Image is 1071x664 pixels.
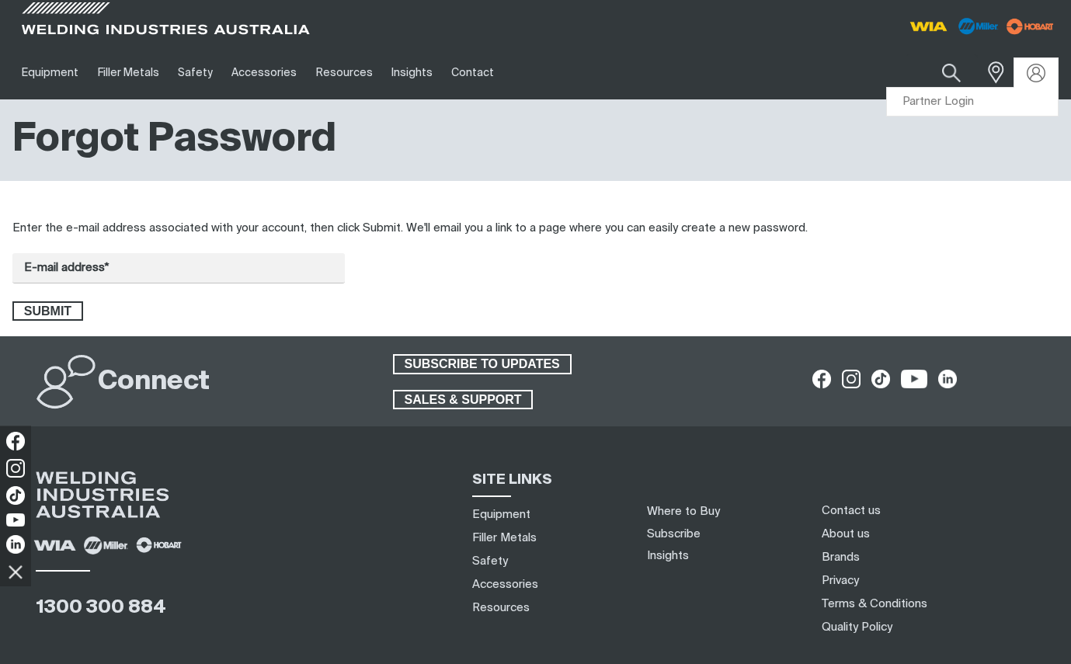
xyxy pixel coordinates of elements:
[2,558,29,585] img: hide socials
[887,88,1058,116] a: Partner Login
[14,301,82,322] span: Submit
[822,526,870,542] a: About us
[6,459,25,478] img: Instagram
[6,513,25,527] img: YouTube
[822,549,860,565] a: Brands
[472,473,552,487] span: SITE LINKS
[815,499,1064,638] nav: Footer
[6,535,25,554] img: LinkedIn
[822,572,859,589] a: Privacy
[647,506,720,517] a: Where to Buy
[12,46,88,99] a: Equipment
[822,596,927,612] a: Terms & Conditions
[12,115,336,165] h1: Forgot Password
[647,550,689,561] a: Insights
[222,46,306,99] a: Accessories
[472,576,538,593] a: Accessories
[382,46,442,99] a: Insights
[647,528,701,540] a: Subscribe
[395,390,532,410] span: SALES & SUPPORT
[393,354,572,374] a: SUBSCRIBE TO UPDATES
[88,46,168,99] a: Filler Metals
[395,354,570,374] span: SUBSCRIBE TO UPDATES
[472,600,530,616] a: Resources
[1002,15,1059,38] img: miller
[6,432,25,450] img: Facebook
[98,365,210,399] h2: Connect
[12,301,83,322] button: Submit forgot password request
[822,619,892,635] a: Quality Policy
[6,486,25,505] img: TikTok
[822,502,881,519] a: Contact us
[925,54,978,91] button: Search products
[307,46,382,99] a: Resources
[36,598,166,617] a: 1300 300 884
[12,220,1059,238] div: Enter the e-mail address associated with your account, then click Submit. We'll email you a link ...
[467,502,628,619] nav: Sitemap
[472,553,508,569] a: Safety
[442,46,503,99] a: Contact
[12,46,797,99] nav: Main
[906,54,978,91] input: Product name or item number...
[472,530,537,546] a: Filler Metals
[393,390,534,410] a: SALES & SUPPORT
[472,506,530,523] a: Equipment
[169,46,222,99] a: Safety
